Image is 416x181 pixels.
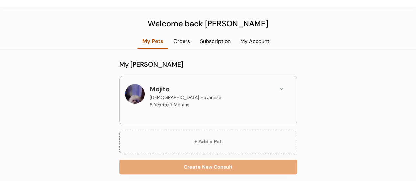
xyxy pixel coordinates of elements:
div: My Account [235,38,274,45]
div: My Pets [137,38,168,45]
div: [DEMOGRAPHIC_DATA] Havanese [150,94,221,101]
div: Welcome back [PERSON_NAME] [144,18,272,30]
div: My [PERSON_NAME] [119,59,297,69]
div: Subscription [195,38,235,45]
p: 8 Year(s) 7 Months [150,102,189,107]
button: Create New Consult [119,160,297,174]
div: Mojito [150,84,174,94]
button: + Add a Pet [119,131,297,153]
div: Orders [168,38,195,45]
